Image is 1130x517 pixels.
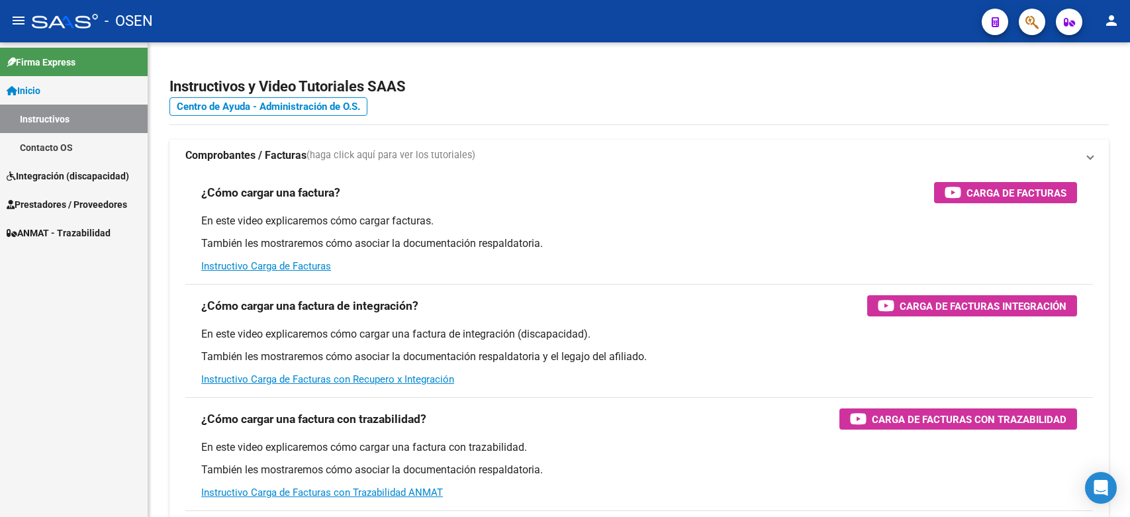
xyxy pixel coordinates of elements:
[934,182,1077,203] button: Carga de Facturas
[872,411,1066,428] span: Carga de Facturas con Trazabilidad
[1085,472,1117,504] div: Open Intercom Messenger
[169,140,1109,171] mat-expansion-panel-header: Comprobantes / Facturas(haga click aquí para ver los tutoriales)
[169,97,367,116] a: Centro de Ayuda - Administración de O.S.
[966,185,1066,201] span: Carga de Facturas
[201,440,1077,455] p: En este video explicaremos cómo cargar una factura con trazabilidad.
[867,295,1077,316] button: Carga de Facturas Integración
[7,226,111,240] span: ANMAT - Trazabilidad
[201,297,418,315] h3: ¿Cómo cargar una factura de integración?
[201,350,1077,364] p: También les mostraremos cómo asociar la documentación respaldatoria y el legajo del afiliado.
[7,169,129,183] span: Integración (discapacidad)
[900,298,1066,314] span: Carga de Facturas Integración
[185,148,306,163] strong: Comprobantes / Facturas
[201,373,454,385] a: Instructivo Carga de Facturas con Recupero x Integración
[839,408,1077,430] button: Carga de Facturas con Trazabilidad
[201,327,1077,342] p: En este video explicaremos cómo cargar una factura de integración (discapacidad).
[201,214,1077,228] p: En este video explicaremos cómo cargar facturas.
[306,148,475,163] span: (haga click aquí para ver los tutoriales)
[7,197,127,212] span: Prestadores / Proveedores
[11,13,26,28] mat-icon: menu
[7,83,40,98] span: Inicio
[105,7,153,36] span: - OSEN
[201,487,443,498] a: Instructivo Carga de Facturas con Trazabilidad ANMAT
[169,74,1109,99] h2: Instructivos y Video Tutoriales SAAS
[1104,13,1119,28] mat-icon: person
[7,55,75,70] span: Firma Express
[201,410,426,428] h3: ¿Cómo cargar una factura con trazabilidad?
[201,463,1077,477] p: También les mostraremos cómo asociar la documentación respaldatoria.
[201,260,331,272] a: Instructivo Carga de Facturas
[201,236,1077,251] p: También les mostraremos cómo asociar la documentación respaldatoria.
[201,183,340,202] h3: ¿Cómo cargar una factura?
